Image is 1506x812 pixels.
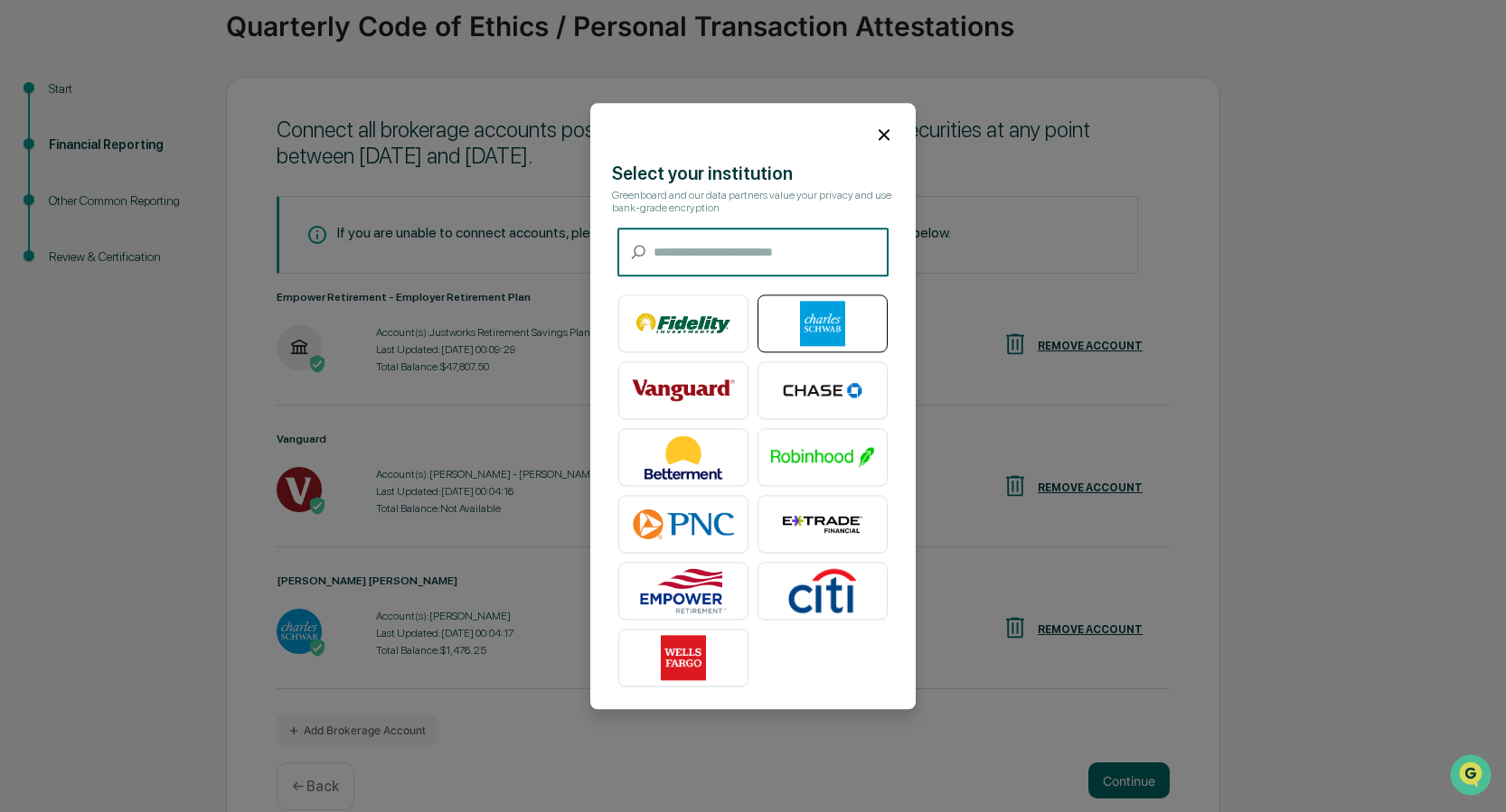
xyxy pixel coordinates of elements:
img: Chase [771,368,874,413]
img: Wells Fargo [632,635,735,680]
div: 🖐️ [18,229,33,244]
img: PNC [632,501,735,546]
div: Start new chat [61,138,296,156]
iframe: Open customer support [1448,752,1497,801]
span: Pylon [180,306,219,320]
img: Fidelity Investments [632,301,735,346]
div: We're available if you need us! [61,156,229,171]
a: 🗄️Attestations [124,220,231,253]
div: Select your institution [612,163,894,184]
div: 🗄️ [131,229,146,244]
p: How can we help? [18,38,329,67]
a: 🔎Data Lookup [11,255,121,287]
button: Start new chat [307,144,329,165]
img: E*TRADE [771,501,874,546]
span: Data Lookup [36,262,114,280]
div: 🔎 [18,264,33,278]
img: 1746055101610-c473b297-6a78-478c-a979-82029cc54cd1 [18,138,51,171]
img: Citibank [771,568,874,613]
img: Empower Retirement [632,568,735,613]
a: Powered byPylon [127,305,219,320]
span: Preclearance [36,228,117,246]
a: 🖐️Preclearance [11,220,124,253]
span: Attestations [149,228,224,246]
div: Greenboard and our data partners value your privacy and use bank-grade encryption [612,189,894,214]
img: Charles Schwab [771,301,874,346]
img: Robinhood [771,434,874,480]
img: Vanguard [632,368,735,413]
img: Betterment [632,434,735,480]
